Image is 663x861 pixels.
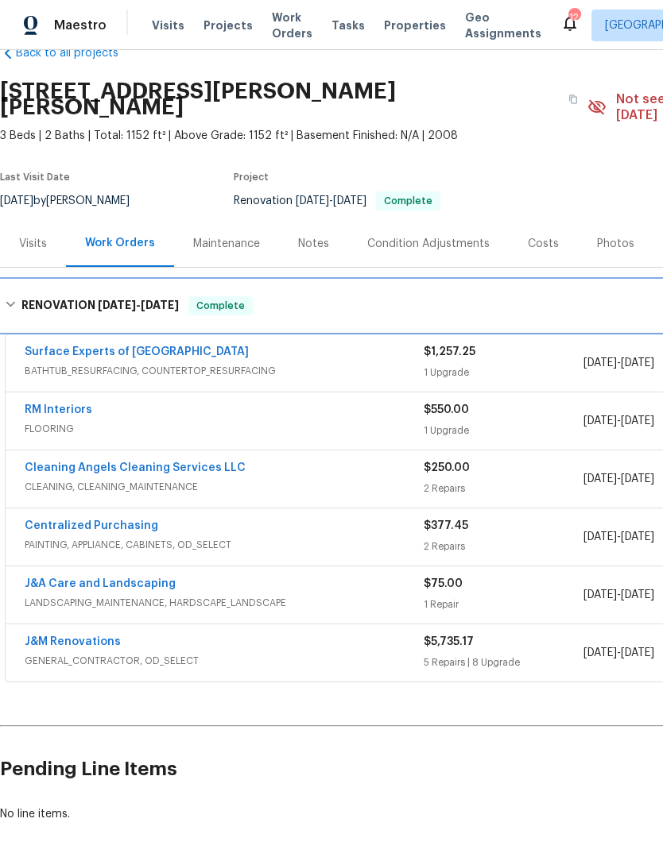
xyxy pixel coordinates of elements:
[584,413,654,429] span: -
[621,589,654,600] span: [DATE]
[621,473,654,485] span: [DATE]
[424,578,463,589] span: $75.00
[584,415,617,427] span: [DATE]
[584,647,617,658] span: [DATE]
[25,421,424,437] span: FLOORING
[424,481,584,496] div: 2 Repairs
[98,299,179,311] span: -
[424,636,474,647] span: $5,735.17
[568,10,580,25] div: 12
[25,653,424,669] span: GENERAL_CONTRACTOR, OD_SELECT
[152,17,184,33] span: Visits
[25,537,424,553] span: PAINTING, APPLIANCE, CABINETS, OD_SELECT
[25,595,424,611] span: LANDSCAPING_MAINTENANCE, HARDSCAPE_LANDSCAPE
[331,20,365,31] span: Tasks
[424,539,584,554] div: 2 Repairs
[25,363,424,379] span: BATHTUB_RESURFACING, COUNTERTOP_RESURFACING
[378,196,439,206] span: Complete
[528,236,559,252] div: Costs
[25,578,176,589] a: J&A Care and Landscaping
[19,236,47,252] div: Visits
[204,17,253,33] span: Projects
[584,355,654,371] span: -
[296,195,329,207] span: [DATE]
[584,531,617,542] span: [DATE]
[424,423,584,438] div: 1 Upgrade
[424,462,470,473] span: $250.00
[621,415,654,427] span: [DATE]
[584,471,654,487] span: -
[333,195,366,207] span: [DATE]
[621,647,654,658] span: [DATE]
[424,346,475,357] span: $1,257.25
[85,235,155,251] div: Work Orders
[25,520,158,531] a: Centralized Purchasing
[234,172,269,182] span: Project
[597,236,634,252] div: Photos
[234,195,440,207] span: Renovation
[424,365,584,380] div: 1 Upgrade
[424,597,584,612] div: 1 Repair
[584,357,617,369] span: [DATE]
[465,10,541,41] span: Geo Assignments
[584,587,654,603] span: -
[298,236,329,252] div: Notes
[424,404,469,415] span: $550.00
[296,195,366,207] span: -
[190,298,251,314] span: Complete
[141,299,179,311] span: [DATE]
[25,346,249,357] a: Surface Experts of [GEOGRAPHIC_DATA]
[424,520,468,531] span: $377.45
[367,236,490,252] div: Condition Adjustments
[621,357,654,369] span: [DATE]
[25,479,424,495] span: CLEANING, CLEANING_MAINTENANCE
[193,236,260,252] div: Maintenance
[584,529,654,545] span: -
[54,17,107,33] span: Maestro
[98,299,136,311] span: [DATE]
[584,589,617,600] span: [DATE]
[584,473,617,485] span: [DATE]
[621,531,654,542] span: [DATE]
[21,296,179,315] h6: RENOVATION
[559,85,587,114] button: Copy Address
[584,645,654,661] span: -
[25,462,246,473] a: Cleaning Angels Cleaning Services LLC
[424,654,584,670] div: 5 Repairs | 8 Upgrade
[25,404,92,415] a: RM Interiors
[25,636,121,647] a: J&M Renovations
[272,10,312,41] span: Work Orders
[384,17,446,33] span: Properties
